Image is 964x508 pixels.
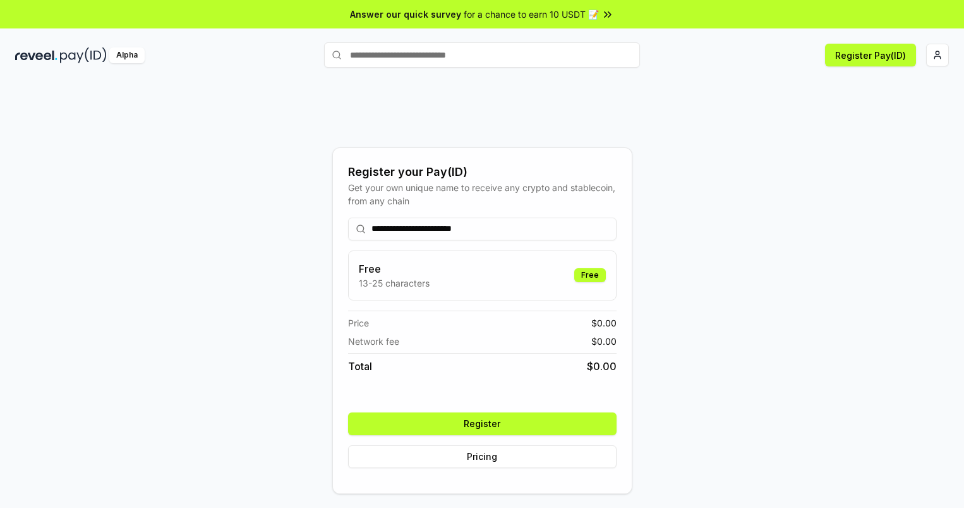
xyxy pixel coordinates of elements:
[359,261,430,276] h3: Free
[109,47,145,63] div: Alpha
[591,316,617,330] span: $ 0.00
[60,47,107,63] img: pay_id
[348,163,617,181] div: Register your Pay(ID)
[587,359,617,374] span: $ 0.00
[348,359,372,374] span: Total
[825,44,916,66] button: Register Pay(ID)
[464,8,599,21] span: for a chance to earn 10 USDT 📝
[348,316,369,330] span: Price
[348,445,617,468] button: Pricing
[348,181,617,208] div: Get your own unique name to receive any crypto and stablecoin, from any chain
[348,335,399,348] span: Network fee
[350,8,461,21] span: Answer our quick survey
[15,47,57,63] img: reveel_dark
[574,268,606,282] div: Free
[359,276,430,290] p: 13-25 characters
[591,335,617,348] span: $ 0.00
[348,412,617,435] button: Register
